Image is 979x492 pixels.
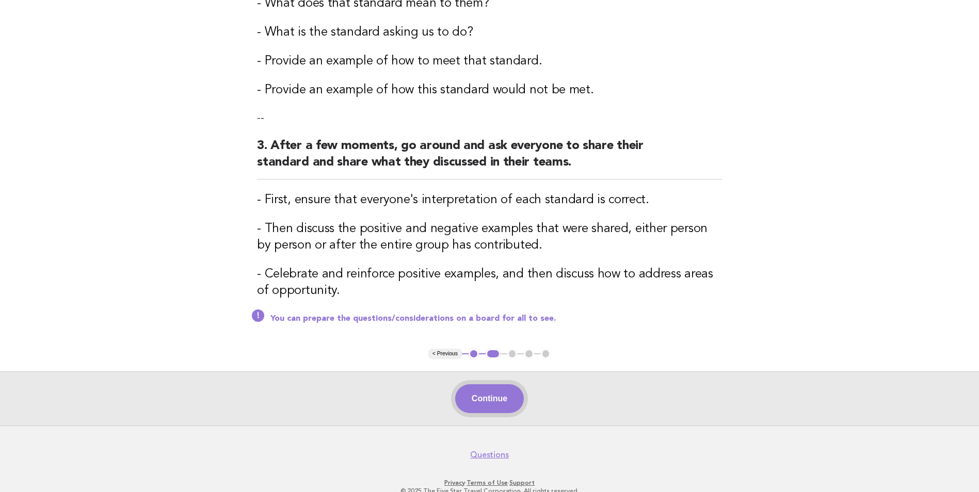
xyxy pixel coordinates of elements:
[257,221,722,254] h3: - Then discuss the positive and negative examples that were shared, either person by person or af...
[455,384,524,413] button: Continue
[270,314,722,324] p: You can prepare the questions/considerations on a board for all to see.
[174,479,806,487] p: · ·
[257,111,722,125] p: --
[469,349,479,359] button: 1
[467,479,508,486] a: Terms of Use
[509,479,535,486] a: Support
[428,349,462,359] button: < Previous
[257,24,722,41] h3: - What is the standard asking us to do?
[257,138,722,179] h2: 3. After a few moments, go around and ask everyone to share their standard and share what they di...
[486,349,501,359] button: 2
[470,450,509,460] a: Questions
[257,192,722,208] h3: - First, ensure that everyone's interpretation of each standard is correct.
[257,266,722,299] h3: - Celebrate and reinforce positive examples, and then discuss how to address areas of opportunity.
[444,479,465,486] a: Privacy
[257,82,722,99] h3: - Provide an example of how this standard would not be met.
[257,53,722,70] h3: - Provide an example of how to meet that standard.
